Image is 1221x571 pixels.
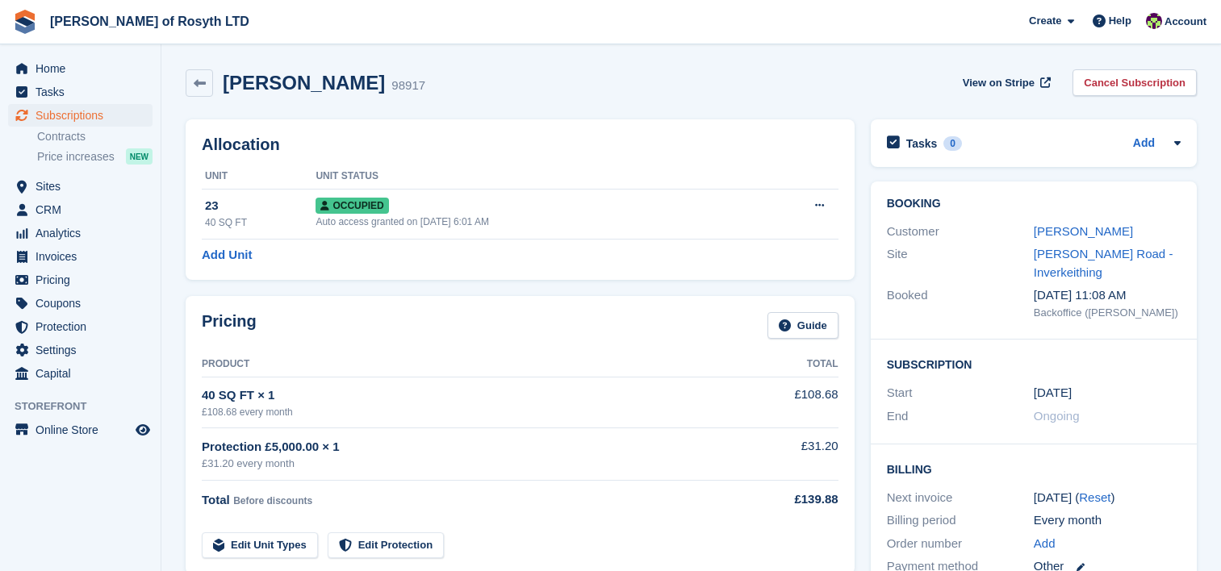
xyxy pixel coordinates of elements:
a: Cancel Subscription [1073,69,1197,96]
th: Total [741,352,838,377]
div: 98917 [391,77,425,95]
a: menu [8,339,153,361]
h2: Booking [887,198,1181,210]
span: Online Store [36,419,132,441]
a: Add [1133,135,1155,153]
span: Total [202,493,230,506]
span: Ongoing [1034,409,1080,423]
div: Order number [887,535,1034,553]
div: Next invoice [887,489,1034,507]
div: Customer [887,223,1034,241]
span: Invoices [36,245,132,268]
a: Reset [1079,490,1110,504]
div: [DATE] 11:08 AM [1034,286,1181,305]
div: £108.68 every month [202,405,741,419]
time: 2025-07-31 23:00:00 UTC [1034,384,1072,402]
div: Booked [887,286,1034,320]
span: Tasks [36,81,132,103]
h2: [PERSON_NAME] [223,72,385,94]
span: Account [1165,14,1206,30]
img: Nina Briggs [1146,13,1162,29]
a: menu [8,81,153,103]
div: £139.88 [741,490,838,509]
div: Start [887,384,1034,402]
h2: Allocation [202,135,838,154]
div: 40 SQ FT × 1 [202,386,741,405]
th: Unit [202,164,316,190]
span: Protection [36,315,132,338]
a: menu [8,222,153,244]
td: £31.20 [741,428,838,481]
a: menu [8,315,153,338]
span: CRM [36,198,132,221]
span: Analytics [36,222,132,244]
div: [DATE] ( ) [1034,489,1181,507]
a: Add Unit [202,246,252,265]
div: 0 [943,136,962,151]
span: Subscriptions [36,104,132,127]
span: Coupons [36,292,132,315]
span: Price increases [37,149,115,165]
span: View on Stripe [963,75,1035,91]
a: menu [8,175,153,198]
div: Every month [1034,511,1181,530]
img: stora-icon-8386f47178a22dfd0bd8f6a31ec36ba5ce8667c1dd55bd0f319d3a0aa187defe.svg [13,10,37,34]
a: Guide [767,312,838,339]
span: Help [1109,13,1131,29]
a: View on Stripe [956,69,1054,96]
h2: Pricing [202,312,257,339]
a: menu [8,269,153,291]
h2: Subscription [887,356,1181,372]
div: 23 [205,197,316,215]
span: Create [1029,13,1061,29]
h2: Billing [887,461,1181,477]
a: Edit Protection [328,532,444,559]
th: Unit Status [316,164,753,190]
a: Add [1034,535,1056,553]
a: menu [8,292,153,315]
a: Preview store [133,420,153,440]
span: Storefront [15,398,161,415]
h2: Tasks [906,136,938,151]
span: Sites [36,175,132,198]
a: menu [8,104,153,127]
div: Billing period [887,511,1034,530]
div: End [887,407,1034,426]
a: menu [8,362,153,385]
td: £108.68 [741,377,838,427]
span: Occupied [316,198,388,214]
div: 40 SQ FT [205,215,316,230]
span: Home [36,57,132,80]
a: Price increases NEW [37,148,153,165]
a: Contracts [37,129,153,144]
a: menu [8,57,153,80]
a: [PERSON_NAME] of Rosyth LTD [44,8,256,35]
span: Capital [36,362,132,385]
div: Backoffice ([PERSON_NAME]) [1034,305,1181,321]
th: Product [202,352,741,377]
a: [PERSON_NAME] Road - Inverkeithing [1034,247,1173,279]
span: Pricing [36,269,132,291]
a: menu [8,245,153,268]
a: Edit Unit Types [202,532,318,559]
span: Before discounts [233,495,312,506]
a: menu [8,419,153,441]
div: Site [887,245,1034,281]
div: £31.20 every month [202,456,741,472]
span: Settings [36,339,132,361]
a: menu [8,198,153,221]
a: [PERSON_NAME] [1034,224,1133,238]
div: Protection £5,000.00 × 1 [202,438,741,456]
div: Auto access granted on [DATE] 6:01 AM [316,215,753,229]
div: NEW [126,148,153,165]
